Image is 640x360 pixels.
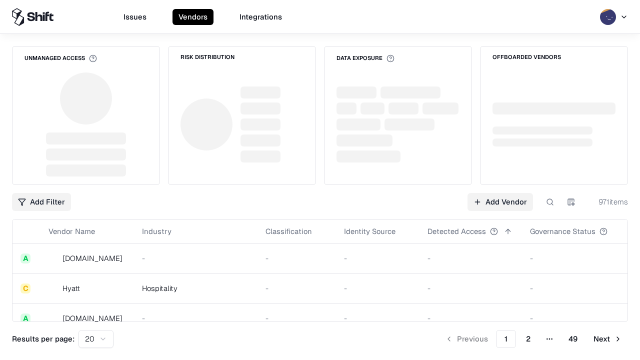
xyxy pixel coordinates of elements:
nav: pagination [439,330,628,348]
div: - [142,313,249,323]
div: [DOMAIN_NAME] [62,313,122,323]
div: C [20,283,30,293]
div: Risk Distribution [180,54,234,60]
img: Hyatt [48,283,58,293]
button: 1 [496,330,516,348]
div: - [265,313,328,323]
div: - [344,283,411,293]
div: - [265,253,328,263]
button: Add Filter [12,193,71,211]
div: Data Exposure [336,54,394,62]
div: - [530,283,623,293]
div: Vendor Name [48,226,95,236]
div: A [20,253,30,263]
div: - [344,253,411,263]
div: Offboarded Vendors [492,54,561,60]
div: A [20,313,30,323]
div: Hospitality [142,283,249,293]
button: 2 [518,330,538,348]
div: - [265,283,328,293]
button: 49 [560,330,585,348]
button: Integrations [233,9,288,25]
button: Issues [117,9,152,25]
a: Add Vendor [467,193,533,211]
div: 971 items [588,196,628,207]
div: [DOMAIN_NAME] [62,253,122,263]
div: - [427,253,514,263]
button: Next [587,330,628,348]
img: intrado.com [48,253,58,263]
div: Detected Access [427,226,486,236]
img: primesec.co.il [48,313,58,323]
div: Unmanaged Access [24,54,97,62]
div: Industry [142,226,171,236]
div: Hyatt [62,283,80,293]
button: Vendors [172,9,213,25]
div: - [427,313,514,323]
p: Results per page: [12,333,74,344]
div: Classification [265,226,312,236]
div: - [427,283,514,293]
div: - [142,253,249,263]
div: - [344,313,411,323]
div: - [530,313,623,323]
div: Governance Status [530,226,595,236]
div: - [530,253,623,263]
div: Identity Source [344,226,395,236]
